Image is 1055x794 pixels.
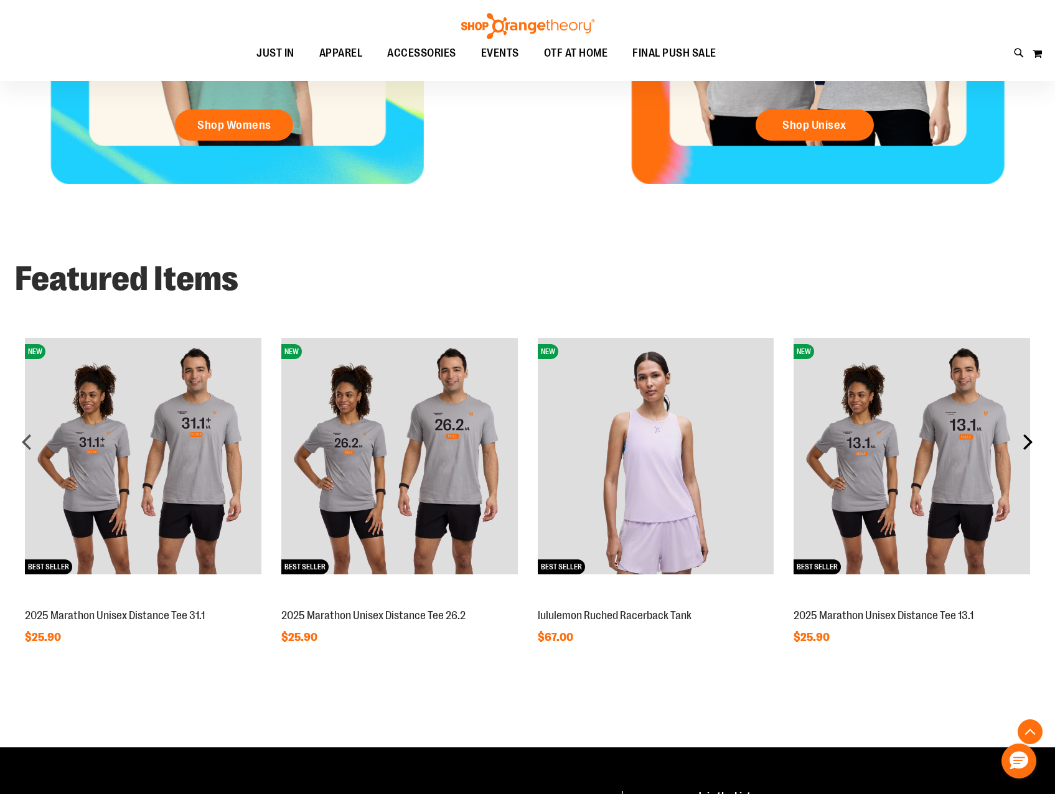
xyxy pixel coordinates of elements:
[538,338,774,574] img: lululemon Ruched Racerback Tank
[469,39,532,68] a: EVENTS
[1018,719,1043,744] button: Back To Top
[319,39,363,67] span: APPAREL
[281,595,518,605] a: 2025 Marathon Unisex Distance Tee 26.2NEWBEST SELLER
[782,118,846,132] span: Shop Unisex
[281,609,466,622] a: 2025 Marathon Unisex Distance Tee 26.2
[281,344,302,359] span: NEW
[387,39,456,67] span: ACCESSORIES
[307,39,375,68] a: APPAREL
[532,39,621,68] a: OTF AT HOME
[15,429,40,454] div: prev
[794,631,832,643] span: $25.90
[544,39,608,67] span: OTF AT HOME
[538,595,774,605] a: lululemon Ruched Racerback TankNEWBEST SELLER
[175,110,293,141] a: Shop Womens
[794,338,1030,574] img: 2025 Marathon Unisex Distance Tee 13.1
[281,338,518,574] img: 2025 Marathon Unisex Distance Tee 26.2
[459,13,596,39] img: Shop Orangetheory
[794,559,841,574] span: BEST SELLER
[375,39,469,68] a: ACCESSORIES
[756,110,874,141] a: Shop Unisex
[538,344,558,359] span: NEW
[794,344,814,359] span: NEW
[25,631,63,643] span: $25.90
[15,259,238,298] strong: Featured Items
[538,609,692,622] a: lululemon Ruched Racerback Tank
[25,338,261,574] img: 2025 Marathon Unisex Distance Tee 31.1
[25,595,261,605] a: 2025 Marathon Unisex Distance Tee 31.1NEWBEST SELLER
[632,39,716,67] span: FINAL PUSH SALE
[281,631,319,643] span: $25.90
[794,609,973,622] a: 2025 Marathon Unisex Distance Tee 13.1
[25,609,205,622] a: 2025 Marathon Unisex Distance Tee 31.1
[25,344,45,359] span: NEW
[481,39,519,67] span: EVENTS
[620,39,729,68] a: FINAL PUSH SALE
[538,559,585,574] span: BEST SELLER
[197,118,271,132] span: Shop Womens
[25,559,72,574] span: BEST SELLER
[256,39,294,67] span: JUST IN
[281,559,329,574] span: BEST SELLER
[1001,744,1036,778] button: Hello, have a question? Let’s chat.
[794,595,1030,605] a: 2025 Marathon Unisex Distance Tee 13.1NEWBEST SELLER
[1015,429,1040,454] div: next
[538,631,575,643] span: $67.00
[244,39,307,68] a: JUST IN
